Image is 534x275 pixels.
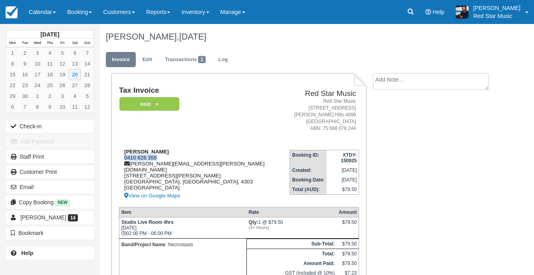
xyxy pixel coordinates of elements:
a: Transactions1 [159,52,212,68]
a: 18 [44,69,56,80]
a: 11 [69,102,81,112]
a: Invoice [106,52,136,68]
a: 7 [19,102,31,112]
em: Paid [119,97,179,111]
em: (4+ Hours) [249,225,335,230]
img: A1 [456,6,468,18]
a: 1 [31,91,44,102]
p: [PERSON_NAME] [473,4,520,12]
button: Add Payment [6,135,94,148]
a: 26 [56,80,69,91]
img: checkfront-main-nav-mini-logo.png [6,6,18,18]
td: [DATE] [327,165,359,175]
a: Log [212,52,234,68]
address: Red Star Music [STREET_ADDRESS] [PERSON_NAME] Hills 4006 [GEOGRAPHIC_DATA] ABN: 75 688 078 244 [293,98,356,132]
span: New [55,199,70,206]
th: Booking Date: [290,175,327,185]
td: $79.50 [337,249,359,259]
a: 12 [56,58,69,69]
h1: Tax Invoice [119,86,290,95]
td: 1 @ $79.50 [247,217,337,238]
a: 12 [81,102,93,112]
a: 5 [81,91,93,102]
span: [DATE] [179,32,206,42]
a: 8 [6,58,19,69]
th: Amount Paid: [247,259,337,268]
a: Edit [137,52,158,68]
a: 7 [81,48,93,58]
td: $79.50 [337,259,359,268]
strong: Studio Live Room 4hrs [121,219,174,225]
a: 8 [31,102,44,112]
th: Mon [6,39,19,48]
td: $79.50 [327,185,359,195]
td: $79.50 [337,239,359,249]
a: 9 [44,102,56,112]
a: 19 [56,69,69,80]
div: $79.50 [339,219,357,231]
a: 3 [56,91,69,102]
span: 14 [68,214,78,221]
th: Created: [290,165,327,175]
a: View on Google Maps [124,191,290,201]
a: 20 [69,69,81,80]
th: Amount [337,207,359,217]
th: Sat [69,39,81,48]
a: 1 [6,48,19,58]
th: Rate [247,207,337,217]
a: 10 [31,58,44,69]
div: 0410 626 355 [PERSON_NAME][EMAIL_ADDRESS][PERSON_NAME][DOMAIN_NAME] [STREET_ADDRESS][PERSON_NAME]... [119,149,290,201]
th: Sun [81,39,93,48]
strong: [DATE] [40,31,59,38]
a: 27 [69,80,81,91]
a: Help [6,247,94,259]
a: 5 [56,48,69,58]
button: Copy Booking New [6,196,94,209]
a: 13 [69,58,81,69]
a: 9 [19,58,31,69]
th: Sub-Total: [247,239,337,249]
a: 2 [19,48,31,58]
a: 11 [44,58,56,69]
a: 4 [44,48,56,58]
a: 25 [44,80,56,91]
a: 6 [69,48,81,58]
i: Help [425,9,431,15]
a: 28 [81,80,93,91]
a: 4 [69,91,81,102]
button: Check-in [6,120,94,133]
a: 29 [6,91,19,102]
strong: [PERSON_NAME] [124,149,169,155]
b: Help [21,250,33,256]
button: Email [6,181,94,193]
a: 16 [19,69,31,80]
span: Help [433,9,445,15]
a: 21 [81,69,93,80]
th: Wed [31,39,44,48]
th: Total: [247,249,337,259]
a: 22 [6,80,19,91]
a: Paid [119,97,177,112]
th: Thu [44,39,56,48]
strong: Band/Project Name [121,242,165,247]
a: 30 [19,91,31,102]
th: Total (AUD): [290,185,327,195]
a: Staff Print [6,150,94,163]
th: Fri [56,39,69,48]
strong: XTDY-150925 [341,152,357,163]
a: 3 [31,48,44,58]
a: 2 [44,91,56,102]
p: Red Star Music [473,12,520,20]
a: 23 [19,80,31,91]
h2: Red Star Music [293,90,356,98]
a: 24 [31,80,44,91]
th: Booking ID: [290,150,327,165]
a: 6 [6,102,19,112]
button: Bookmark [6,227,94,239]
td: [DATE] 02:00 PM - 06:00 PM [119,217,246,238]
a: [PERSON_NAME] 14 [6,211,94,224]
td: [DATE] [327,175,359,185]
h1: [PERSON_NAME], [106,32,494,42]
a: 10 [56,102,69,112]
a: 15 [6,69,19,80]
